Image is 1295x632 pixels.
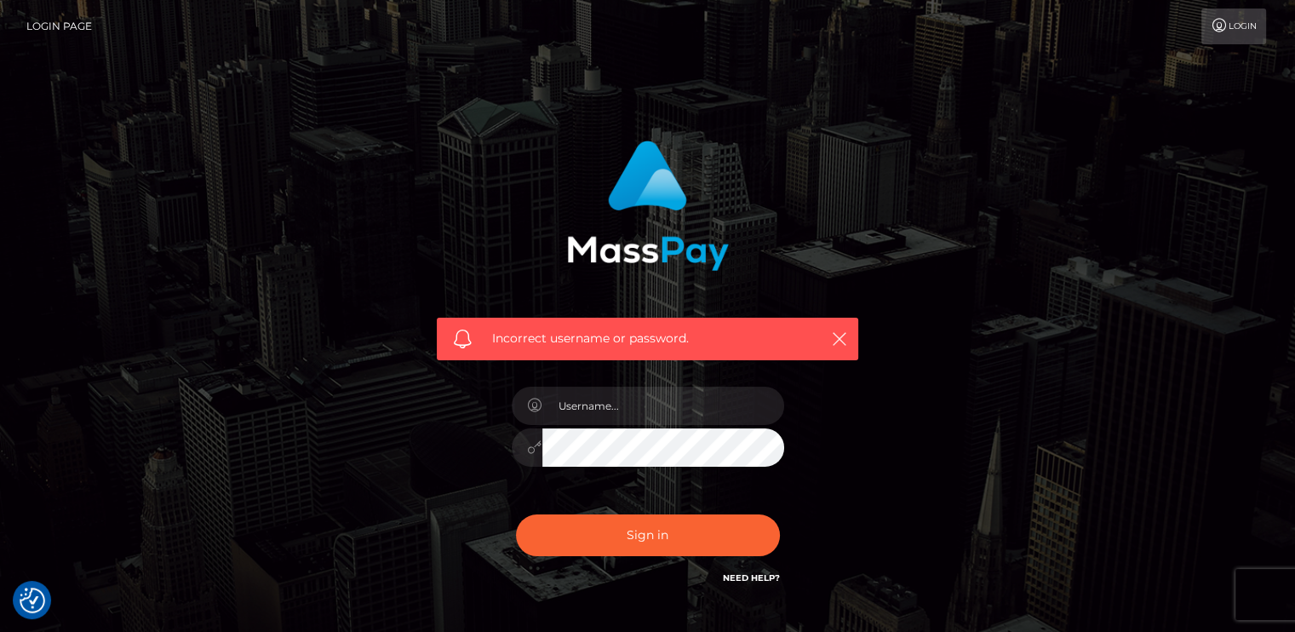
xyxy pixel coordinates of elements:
span: Incorrect username or password. [492,330,803,348]
img: MassPay Login [567,141,729,271]
button: Sign in [516,514,780,556]
a: Need Help? [723,572,780,583]
input: Username... [542,387,784,425]
button: Consent Preferences [20,588,45,613]
img: Revisit consent button [20,588,45,613]
a: Login [1201,9,1266,44]
a: Login Page [26,9,92,44]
